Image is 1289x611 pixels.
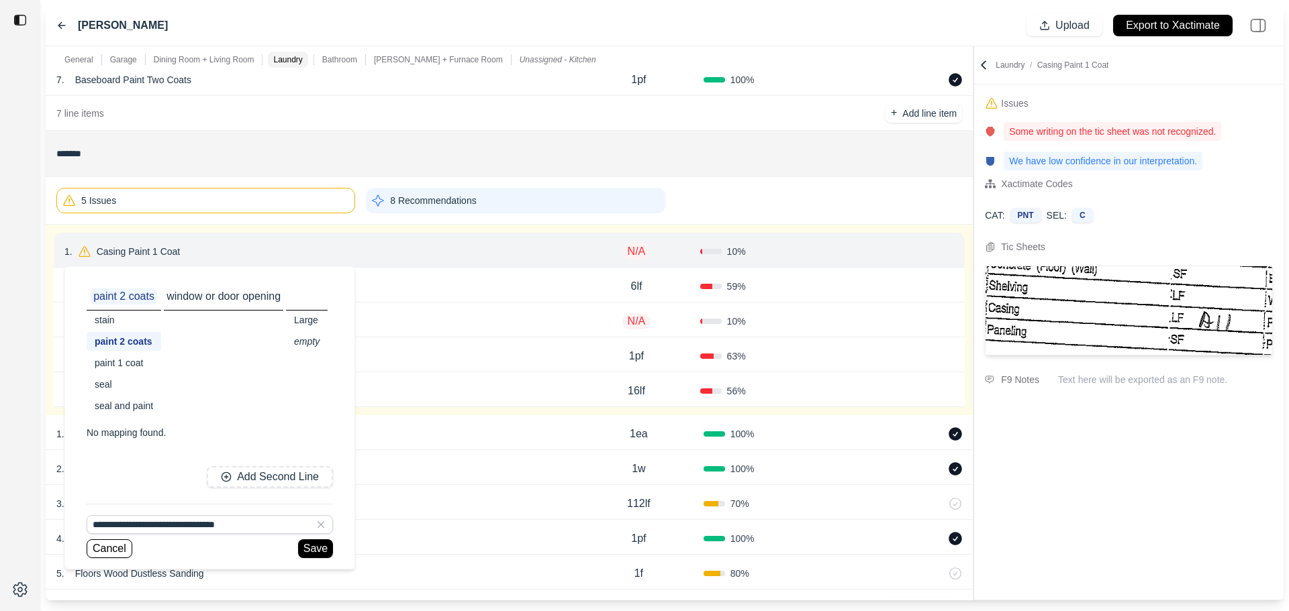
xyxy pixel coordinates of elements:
label: [PERSON_NAME] [78,17,168,34]
p: Baseboard Paint Two Coats [70,70,197,89]
span: / [1025,60,1037,70]
p: Casing Paint 1 Coat [91,242,186,261]
div: Xactimate Codes [1001,176,1073,192]
button: Cancel [87,539,132,558]
button: +Add line item [886,104,962,123]
p: Upload [1055,18,1090,34]
p: General [64,54,93,65]
span: 100 % [730,73,755,87]
img: toggle sidebar [13,13,27,27]
p: CAT: [985,209,1004,222]
p: paint 2 coats [91,288,157,304]
img: confidence-issue.svg [985,156,996,166]
p: Some writing on the tic sheet was not recognized. [1004,122,1221,141]
p: + [891,105,897,121]
p: window or door opening [164,288,283,304]
p: Add line item [902,107,957,120]
p: 1 . [56,427,64,441]
span: 10 % [727,245,746,258]
div: PNT [1010,208,1041,223]
p: Bathroom [322,54,357,65]
div: seal and paint [87,396,161,415]
p: 3 . [56,497,64,510]
span: Casing Paint 1 Coat [1037,60,1109,70]
div: stain [87,311,161,329]
p: 16lf [628,383,645,399]
p: 6lf [630,278,642,294]
span: 56 % [727,384,746,398]
p: 112lf [627,496,651,512]
p: 7 . [56,73,64,87]
p: 1 . [64,245,73,258]
img: right-panel.svg [1243,11,1273,40]
button: Add Second Line [207,466,333,488]
span: 100 % [730,462,755,476]
p: 7 line items [56,107,104,120]
p: 1pf [631,531,646,547]
p: 5 . [56,567,64,580]
span: 70 % [730,497,749,510]
p: 1w [632,461,645,477]
span: 59 % [727,280,746,293]
p: 1ea [630,426,648,442]
div: seal [87,375,161,394]
p: 2 . [56,462,64,476]
span: 80 % [730,567,749,580]
p: 1f [634,565,643,581]
span: 100 % [730,427,755,441]
img: Cropped Image [986,266,1272,355]
div: paint 1 coat [87,353,161,372]
p: SEL: [1047,209,1067,222]
p: Dining Room + Living Room [154,54,254,65]
p: Add Second Line [237,469,319,485]
span: 100 % [730,532,755,545]
p: Laundry [996,60,1108,70]
p: 1pf [629,348,644,364]
span: 10 % [727,315,746,328]
img: line-name-issue.svg [985,126,996,137]
p: Garage [110,54,137,65]
div: empty [286,332,328,351]
button: Upload [1027,15,1102,36]
div: C [1072,208,1093,223]
p: Laundry [273,54,302,65]
p: 8 Recommendations [390,194,476,207]
p: Unassigned - Kitchen [520,54,596,65]
p: Floors Wood Dustless Sanding [70,564,209,583]
p: No mapping found. [87,426,166,439]
p: Export to Xactimate [1126,18,1220,34]
p: Text here will be exported as an F9 note. [1058,373,1273,386]
button: Save [298,539,333,558]
div: Tic Sheets [1001,239,1045,255]
div: Large [286,311,328,329]
p: 5 Issues [81,194,116,207]
p: N/A [622,243,651,260]
p: [PERSON_NAME] + Furnace Room [374,54,503,65]
img: comment [985,376,994,384]
p: 4 . [56,532,64,545]
div: F9 Notes [1001,372,1039,388]
div: Issues [1001,95,1028,111]
span: 63 % [727,349,746,363]
div: paint 2 coats [87,332,161,351]
p: N/A [622,313,651,329]
p: We have low confidence in our interpretation. [1004,152,1202,170]
button: Export to Xactimate [1113,15,1233,36]
p: 1pf [631,72,646,88]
